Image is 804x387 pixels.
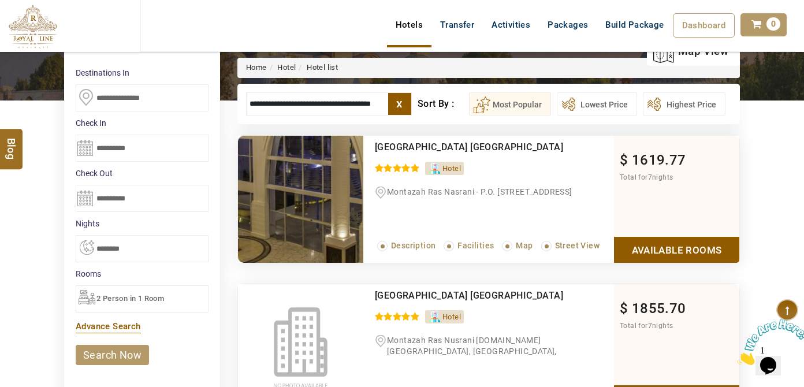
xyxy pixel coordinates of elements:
[682,20,726,31] span: Dashboard
[469,92,551,116] button: Most Popular
[388,93,411,115] label: x
[76,321,141,332] a: Advance Search
[539,13,597,36] a: Packages
[648,173,652,181] span: 7
[732,315,804,370] iframe: chat widget
[620,173,673,181] span: Total for nights
[387,13,431,36] a: Hotels
[391,241,435,250] span: Description
[4,138,19,148] span: Blog
[483,13,539,36] a: Activities
[375,336,571,367] span: Montazah Ras Nusrani [DOMAIN_NAME][GEOGRAPHIC_DATA], [GEOGRAPHIC_DATA], [GEOGRAPHIC_DATA], [GEOGR...
[387,187,572,196] span: Montazah Ras Nasrani - P.O. [STREET_ADDRESS]
[431,13,483,36] a: Transfer
[76,218,209,229] label: nights
[76,268,209,280] label: Rooms
[643,92,725,116] button: Highest Price
[766,17,780,31] span: 0
[442,164,461,173] span: Hotel
[620,322,673,330] span: Total for nights
[96,294,164,303] span: 2 Person in 1 Room
[557,92,637,116] button: Lowest Price
[238,136,363,263] img: a9dbdacc14a15a19a0eab7f22fa69105ebd96dd7.jpeg
[5,5,9,14] span: 1
[442,312,461,321] span: Hotel
[648,322,652,330] span: 7
[375,290,563,301] a: [GEOGRAPHIC_DATA] [GEOGRAPHIC_DATA]
[555,241,600,250] span: Street View
[76,345,149,365] a: search now
[740,13,787,36] a: 0
[516,241,533,250] span: Map
[620,300,628,317] span: $
[375,142,566,153] div: Pickalbatros Palace Resort Sharm El Sheikh
[375,290,566,302] div: Pickalbatros Palace Resort Sharm El Sheikh
[76,168,209,179] label: Check Out
[375,142,563,152] a: [GEOGRAPHIC_DATA] [GEOGRAPHIC_DATA]
[597,13,672,36] a: Build Package
[620,152,628,168] span: $
[76,117,209,129] label: Check In
[614,237,739,263] a: Show Rooms
[457,241,494,250] span: Facilities
[418,92,469,116] div: Sort By :
[632,152,686,168] span: 1619.77
[632,300,686,317] span: 1855.70
[5,5,76,50] img: Chat attention grabber
[9,5,57,49] img: The Royal Line Holidays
